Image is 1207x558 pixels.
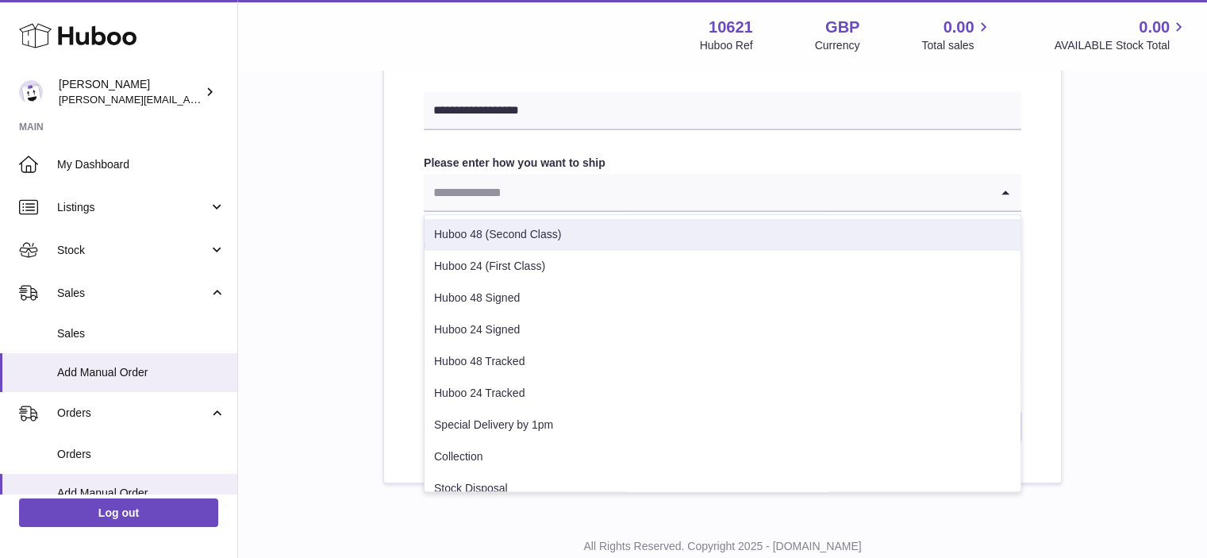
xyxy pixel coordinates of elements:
li: Huboo 48 (Second Class) [425,219,1021,251]
li: Huboo 24 (First Class) [425,251,1021,283]
li: Special Delivery by 1pm [425,410,1021,441]
span: 0.00 [1139,17,1170,38]
div: Search for option [424,174,1021,212]
img: steven@scoreapp.com [19,80,43,104]
div: Currency [815,38,860,53]
span: Orders [57,447,225,462]
li: Huboo 24 Tracked [425,378,1021,410]
span: 0.00 [944,17,974,38]
strong: 10621 [709,17,753,38]
span: Add Manual Order [57,365,225,380]
a: 0.00 Total sales [921,17,992,53]
span: Listings [57,200,209,215]
a: Log out [19,498,218,527]
span: Add Manual Order [57,486,225,501]
strong: GBP [825,17,859,38]
a: 0.00 AVAILABLE Stock Total [1054,17,1188,53]
li: Stock Disposal [425,473,1021,505]
span: AVAILABLE Stock Total [1054,38,1188,53]
div: [PERSON_NAME] [59,77,202,107]
input: Search for option [424,174,990,210]
p: All Rights Reserved. Copyright 2025 - [DOMAIN_NAME] [251,539,1194,554]
span: Sales [57,326,225,341]
span: Total sales [921,38,992,53]
li: Collection [425,441,1021,473]
span: Sales [57,286,209,301]
li: Huboo 48 Tracked [425,346,1021,378]
span: My Dashboard [57,157,225,172]
li: Huboo 24 Signed [425,314,1021,346]
label: Please enter how you want to ship [424,156,1021,171]
span: Orders [57,406,209,421]
div: Huboo Ref [700,38,753,53]
li: Huboo 48 Signed [425,283,1021,314]
span: Stock [57,243,209,258]
span: [PERSON_NAME][EMAIL_ADDRESS][DOMAIN_NAME] [59,93,318,106]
